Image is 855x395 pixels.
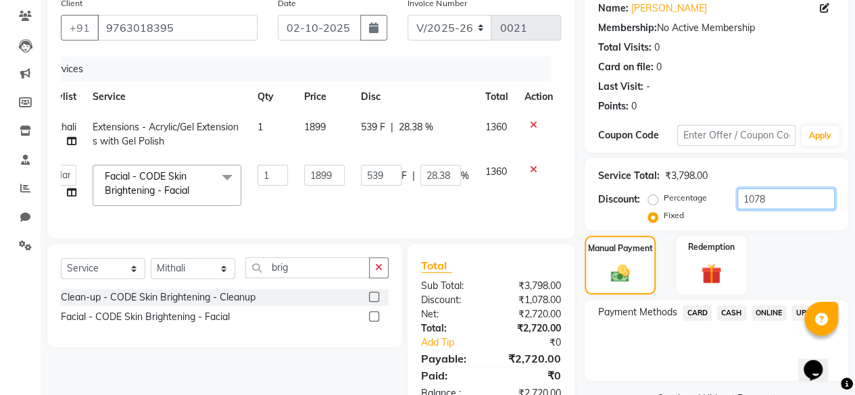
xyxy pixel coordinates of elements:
th: Qty [249,82,296,112]
iframe: chat widget [798,341,841,381]
div: ₹0 [491,367,571,384]
div: Coupon Code [598,128,677,142]
span: Mithali [48,121,76,133]
span: | [391,120,393,134]
label: Percentage [664,192,707,204]
span: 1899 [304,121,326,133]
th: Stylist [40,82,84,112]
th: Action [516,82,561,112]
div: - [646,80,650,94]
div: ₹2,720.00 [491,321,571,336]
span: 539 F [361,120,385,134]
span: CARD [683,305,712,321]
div: Membership: [598,21,657,35]
th: Price [296,82,353,112]
span: Extensions - Acrylic/Gel Extensions with Gel Polish [93,121,239,147]
span: F [401,169,407,183]
button: +91 [61,15,99,41]
a: [PERSON_NAME] [631,1,707,16]
div: Name: [598,1,629,16]
div: Paid: [411,367,491,384]
span: Total [421,259,452,273]
div: ₹3,798.00 [665,169,708,183]
label: Manual Payment [588,242,653,255]
img: _cash.svg [605,263,636,284]
span: 1 [258,121,263,133]
span: UPI [791,305,812,321]
div: ₹2,720.00 [491,307,571,321]
div: ₹0 [504,336,571,350]
div: Services [41,57,550,82]
span: Payment Methods [598,305,677,319]
button: Apply [801,126,839,146]
div: Facial - CODE Skin Brightening - Facial [61,310,230,324]
div: 0 [631,99,637,113]
div: Clean-up - CODE Skin Brightening - Cleanup [61,290,255,305]
div: Points: [598,99,629,113]
div: 0 [656,60,662,74]
div: ₹2,720.00 [491,350,571,367]
th: Service [84,82,249,112]
div: Service Total: [598,169,660,183]
span: % [461,169,469,183]
span: Facial - CODE Skin Brightening - Facial [105,170,189,196]
div: Discount: [411,293,491,307]
input: Search by Name/Mobile/Email/Code [97,15,258,41]
span: ONLINE [752,305,787,321]
div: Total Visits: [598,41,652,55]
div: ₹3,798.00 [491,279,571,293]
div: Net: [411,307,491,321]
th: Total [477,82,516,112]
span: 28.38 % [399,120,433,134]
div: 0 [654,41,660,55]
span: 1360 [485,121,507,133]
a: x [189,184,195,196]
label: Fixed [664,209,684,221]
div: Payable: [411,350,491,367]
div: ₹1,078.00 [491,293,571,307]
span: CASH [717,305,746,321]
input: Enter Offer / Coupon Code [677,125,796,146]
div: Total: [411,321,491,336]
img: _gift.svg [695,261,728,286]
input: Search or Scan [245,257,370,278]
div: Last Visit: [598,80,643,94]
div: Sub Total: [411,279,491,293]
div: No Active Membership [598,21,835,35]
div: Discount: [598,192,640,207]
span: 1360 [485,165,507,178]
th: Disc [353,82,477,112]
a: Add Tip [411,336,504,350]
label: Redemption [688,241,735,253]
span: | [412,169,415,183]
div: Card on file: [598,60,654,74]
